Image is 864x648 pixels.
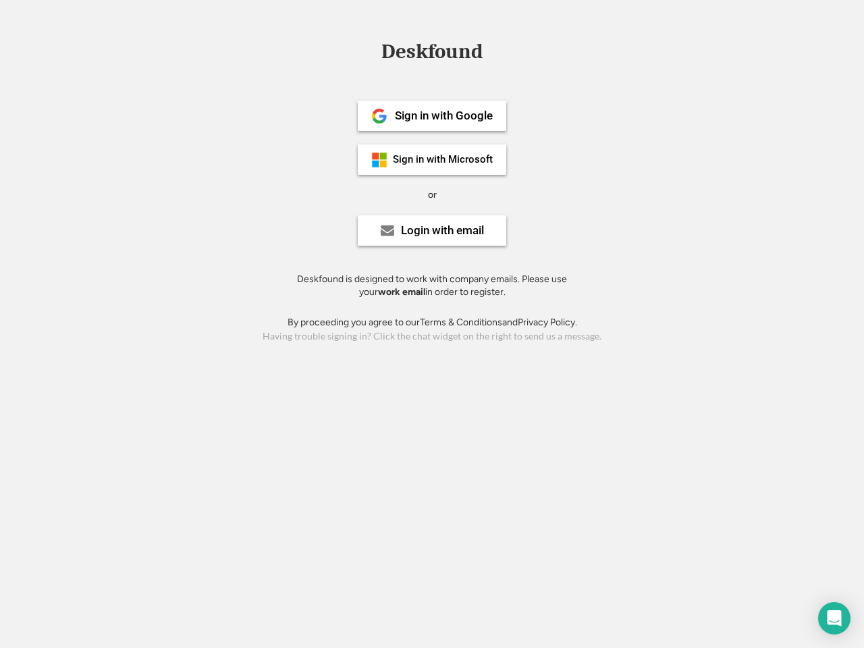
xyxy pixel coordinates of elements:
div: By proceeding you agree to our and [288,316,577,329]
strong: work email [378,286,425,298]
div: Login with email [401,225,484,236]
a: Terms & Conditions [420,317,502,328]
div: Open Intercom Messenger [818,602,850,634]
div: Sign in with Microsoft [393,155,493,165]
div: Sign in with Google [395,110,493,122]
a: Privacy Policy. [518,317,577,328]
div: Deskfound is designed to work with company emails. Please use your in order to register. [280,273,584,299]
div: Deskfound [375,41,489,62]
img: 1024px-Google__G__Logo.svg.png [371,108,387,124]
div: or [428,188,437,202]
img: ms-symbollockup_mssymbol_19.png [371,152,387,168]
